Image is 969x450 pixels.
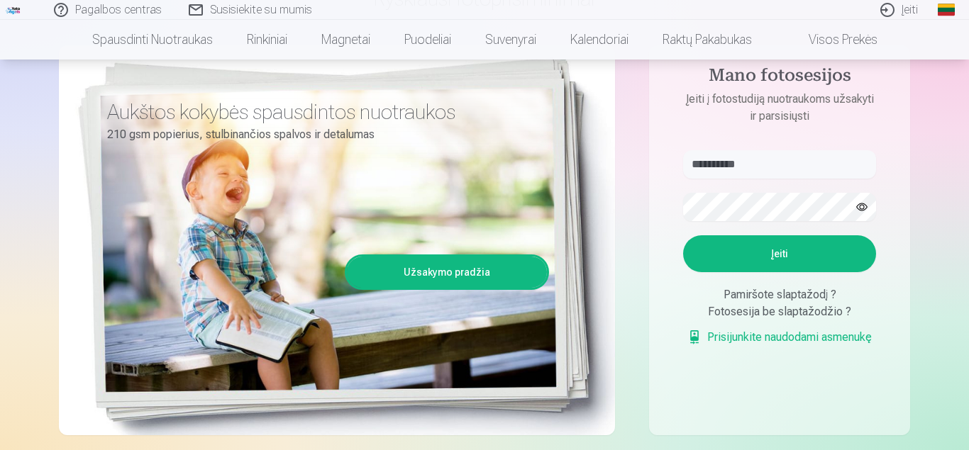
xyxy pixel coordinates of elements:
a: Suvenyrai [468,20,553,60]
a: Rinkiniai [230,20,304,60]
h3: Aukštos kokybės spausdintos nuotraukos [107,99,538,125]
button: Įeiti [683,235,876,272]
a: Kalendoriai [553,20,646,60]
img: /fa2 [6,6,21,14]
a: Prisijunkite naudodami asmenukę [687,329,872,346]
h4: Mano fotosesijos [669,65,890,91]
div: Fotosesija be slaptažodžio ? [683,303,876,320]
p: Įeiti į fotostudiją nuotraukoms užsakyti ir parsisiųsti [669,91,890,125]
a: Magnetai [304,20,387,60]
a: Raktų pakabukas [646,20,769,60]
a: Spausdinti nuotraukas [75,20,230,60]
a: Puodeliai [387,20,468,60]
div: Pamiršote slaptažodį ? [683,286,876,303]
a: Visos prekės [769,20,895,60]
a: Užsakymo pradžia [347,257,547,288]
p: 210 gsm popierius, stulbinančios spalvos ir detalumas [107,125,538,145]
